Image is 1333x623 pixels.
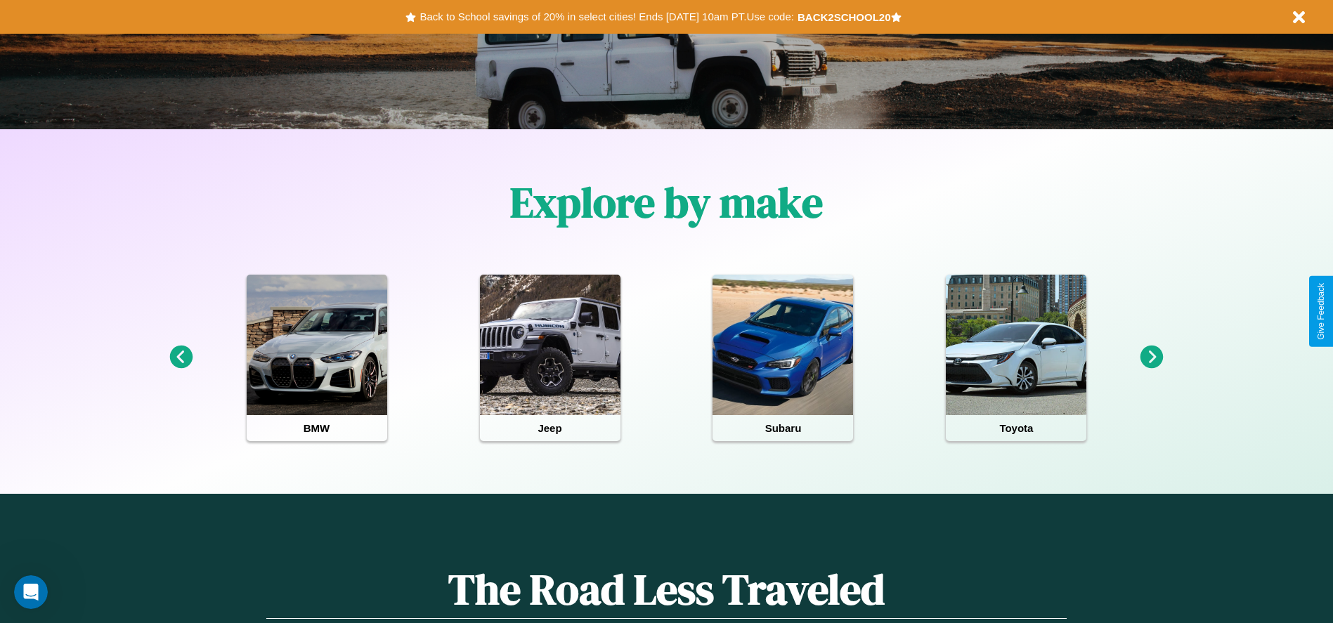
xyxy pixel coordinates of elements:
[510,173,823,231] h1: Explore by make
[14,575,48,609] iframe: Intercom live chat
[713,415,853,441] h4: Subaru
[266,560,1066,619] h1: The Road Less Traveled
[480,415,620,441] h4: Jeep
[1316,283,1326,340] div: Give Feedback
[798,11,891,23] b: BACK2SCHOOL20
[946,415,1086,441] h4: Toyota
[247,415,387,441] h4: BMW
[416,7,797,27] button: Back to School savings of 20% in select cities! Ends [DATE] 10am PT.Use code:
